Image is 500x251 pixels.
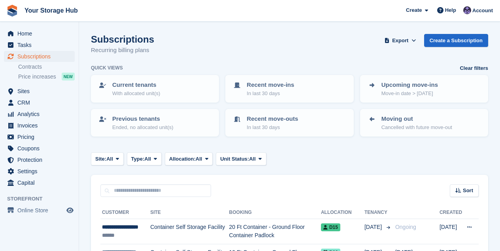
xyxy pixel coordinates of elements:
[6,5,18,17] img: stora-icon-8386f47178a22dfd0bd8f6a31ec36ba5ce8667c1dd55bd0f319d3a0aa187defe.svg
[17,131,65,142] span: Pricing
[249,155,256,163] span: All
[445,6,456,14] span: Help
[381,81,438,90] p: Upcoming move-ins
[169,155,196,163] span: Allocation:
[247,90,294,97] p: In last 30 days
[226,76,353,102] a: Recent move-ins In last 30 days
[17,166,65,177] span: Settings
[4,39,75,51] a: menu
[131,155,145,163] span: Type:
[17,154,65,165] span: Protection
[4,143,75,154] a: menu
[463,6,471,14] img: Liam Beddard
[460,64,488,72] a: Clear filters
[92,110,218,136] a: Previous tenants Ended, no allocated unit(s)
[18,63,75,71] a: Contracts
[91,64,123,71] h6: Quick views
[18,73,56,81] span: Price increases
[395,224,416,230] span: Ongoing
[112,124,174,131] p: Ended, no allocated unit(s)
[150,219,229,244] td: Container Self Storage Facility
[216,152,266,165] button: Unit Status: All
[361,76,487,102] a: Upcoming move-ins Move-in date > [DATE]
[4,154,75,165] a: menu
[364,223,383,231] span: [DATE]
[17,97,65,108] span: CRM
[112,90,160,97] p: With allocated unit(s)
[4,28,75,39] a: menu
[247,114,298,124] p: Recent move-outs
[17,28,65,39] span: Home
[17,86,65,97] span: Sites
[17,177,65,188] span: Capital
[364,206,392,219] th: Tenancy
[17,205,65,216] span: Online Store
[4,205,75,216] a: menu
[472,7,493,15] span: Account
[321,223,340,231] span: D15
[150,206,229,219] th: Site
[381,114,452,124] p: Moving out
[4,177,75,188] a: menu
[91,34,154,45] h1: Subscriptions
[91,46,154,55] p: Recurring billing plans
[383,34,418,47] button: Export
[4,51,75,62] a: menu
[7,195,79,203] span: Storefront
[95,155,106,163] span: Site:
[463,187,473,195] span: Sort
[247,81,294,90] p: Recent move-ins
[91,152,124,165] button: Site: All
[440,206,462,219] th: Created
[92,76,218,102] a: Current tenants With allocated unit(s)
[226,110,353,136] a: Recent move-outs In last 30 days
[4,166,75,177] a: menu
[220,155,249,163] span: Unit Status:
[17,39,65,51] span: Tasks
[440,219,462,244] td: [DATE]
[17,120,65,131] span: Invoices
[229,206,321,219] th: Booking
[196,155,202,163] span: All
[62,73,75,81] div: NEW
[106,155,113,163] span: All
[18,72,75,81] a: Price increases NEW
[321,206,364,219] th: Allocation
[4,97,75,108] a: menu
[381,90,438,97] p: Move-in date > [DATE]
[247,124,298,131] p: In last 30 days
[100,206,150,219] th: Customer
[165,152,213,165] button: Allocation: All
[17,109,65,120] span: Analytics
[144,155,151,163] span: All
[21,4,81,17] a: Your Storage Hub
[229,219,321,244] td: 20 Ft Container - Ground Floor Container Padlock
[65,206,75,215] a: Preview store
[4,120,75,131] a: menu
[4,86,75,97] a: menu
[127,152,162,165] button: Type: All
[112,114,174,124] p: Previous tenants
[17,143,65,154] span: Coupons
[381,124,452,131] p: Cancelled with future move-out
[424,34,488,47] a: Create a Subscription
[112,81,160,90] p: Current tenants
[392,37,408,45] span: Export
[17,51,65,62] span: Subscriptions
[4,109,75,120] a: menu
[406,6,422,14] span: Create
[4,131,75,142] a: menu
[361,110,487,136] a: Moving out Cancelled with future move-out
